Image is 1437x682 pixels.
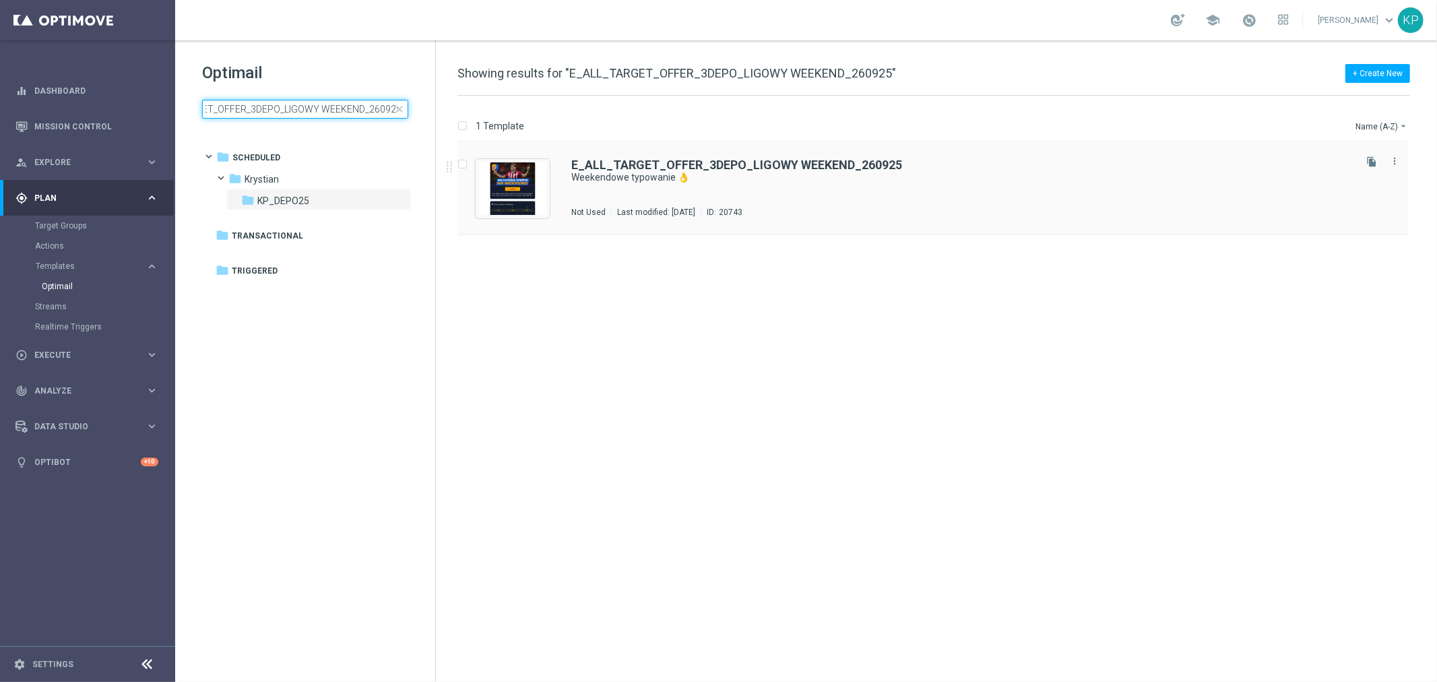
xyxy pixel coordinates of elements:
button: play_circle_outline Execute keyboard_arrow_right [15,350,159,361]
span: Templates [36,262,132,270]
a: Settings [32,660,73,669]
button: Mission Control [15,121,159,132]
h1: Optimail [202,62,408,84]
div: +10 [141,458,158,466]
div: Explore [15,156,146,168]
button: person_search Explore keyboard_arrow_right [15,157,159,168]
div: Last modified: [DATE] [612,207,701,218]
button: Templates keyboard_arrow_right [35,261,159,272]
i: keyboard_arrow_right [146,348,158,361]
i: folder [228,172,242,185]
i: equalizer [15,85,28,97]
span: Explore [34,158,146,166]
a: Dashboard [34,73,158,108]
i: file_copy [1366,156,1377,167]
a: Target Groups [35,220,140,231]
button: file_copy [1363,153,1380,170]
button: lightbulb Optibot +10 [15,457,159,468]
button: gps_fixed Plan keyboard_arrow_right [15,193,159,204]
i: settings [13,658,26,671]
b: E_ALL_TARGET_OFFER_3DEPO_LIGOWY WEEKEND_260925 [571,158,902,172]
p: 1 Template [476,120,524,132]
i: more_vert [1389,156,1400,166]
span: KP_DEPO25 [257,195,309,207]
a: Actions [35,241,140,251]
a: Optibot [34,444,141,480]
div: Execute [15,349,146,361]
i: folder [241,193,255,207]
span: Data Studio [34,423,146,431]
div: Target Groups [35,216,174,236]
span: Execute [34,351,146,359]
i: play_circle_outline [15,349,28,361]
span: Plan [34,194,146,202]
i: gps_fixed [15,192,28,204]
i: folder [216,263,229,277]
span: close [394,104,405,115]
input: Search Template [202,100,408,119]
div: Actions [35,236,174,256]
i: folder [216,228,229,242]
span: Showing results for "E_ALL_TARGET_OFFER_3DEPO_LIGOWY WEEKEND_260925" [457,66,896,80]
a: E_ALL_TARGET_OFFER_3DEPO_LIGOWY WEEKEND_260925 [571,159,902,171]
button: + Create New [1345,64,1410,83]
i: keyboard_arrow_right [146,420,158,433]
div: 20743 [719,207,742,218]
i: keyboard_arrow_right [146,191,158,204]
div: Realtime Triggers [35,317,174,337]
div: Data Studio [15,421,146,433]
div: Analyze [15,385,146,397]
div: Streams [35,297,174,317]
div: Optibot [15,444,158,480]
div: Templates [36,262,146,270]
span: Scheduled [232,152,280,164]
i: person_search [15,156,28,168]
div: Not Used [571,207,606,218]
a: Mission Control [34,108,158,144]
span: keyboard_arrow_down [1382,13,1397,28]
span: Krystian [245,173,279,185]
i: keyboard_arrow_right [146,156,158,168]
i: keyboard_arrow_right [146,384,158,397]
button: Name (A-Z)arrow_drop_down [1354,118,1410,134]
a: Weekendowe typowanie 👌 [571,171,1321,184]
div: Plan [15,192,146,204]
button: track_changes Analyze keyboard_arrow_right [15,385,159,396]
button: Data Studio keyboard_arrow_right [15,421,159,432]
div: Templates [35,256,174,297]
i: lightbulb [15,456,28,468]
i: track_changes [15,385,28,397]
div: ID: [701,207,742,218]
img: 20743.jpeg [479,162,546,215]
i: arrow_drop_down [1398,121,1409,131]
div: KP [1398,7,1424,33]
span: school [1205,13,1220,28]
i: folder [216,150,230,164]
div: Optimail [42,276,174,297]
button: more_vert [1388,153,1401,169]
div: Dashboard [15,73,158,108]
button: equalizer Dashboard [15,86,159,96]
div: Weekendowe typowanie 👌 [571,171,1352,184]
span: Triggered [232,265,278,277]
a: Optimail [42,281,140,292]
div: Mission Control [15,108,158,144]
a: Streams [35,301,140,312]
span: Transactional [232,230,303,242]
a: [PERSON_NAME]keyboard_arrow_down [1316,10,1398,30]
div: Press SPACE to select this row. [444,142,1434,235]
i: keyboard_arrow_right [146,260,158,273]
span: Analyze [34,387,146,395]
a: Realtime Triggers [35,321,140,332]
